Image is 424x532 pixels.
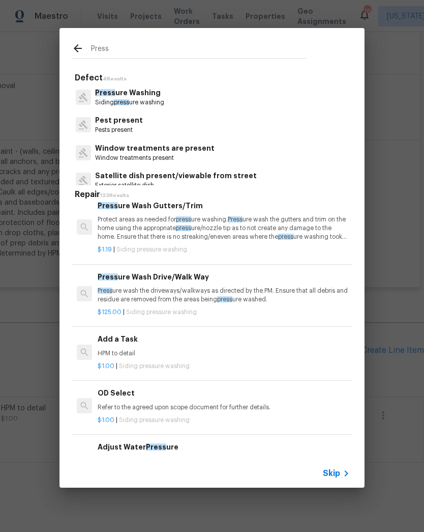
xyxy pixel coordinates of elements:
p: | [98,416,350,425]
p: HPM to detail [98,349,350,358]
span: Skip [323,468,340,479]
span: press [278,234,293,240]
input: Search issues or repairs [91,43,307,58]
span: Press [228,216,243,222]
span: $1.19 [98,246,112,253]
span: press [114,99,129,105]
span: Press [98,288,112,294]
span: Siding pressure washing [126,309,197,315]
span: $1.00 [98,417,114,423]
span: Siding pressure washing [119,363,190,369]
h6: OD Select [98,387,350,399]
p: Siding ure washing [95,98,164,107]
h6: ure Wash Gutters/Trim [98,200,350,211]
p: Exterior satellite dish [95,181,257,190]
span: Press [146,443,166,451]
h5: Repair [75,189,352,200]
h6: Adjust Water ure [98,441,350,453]
span: $125.00 [98,309,122,315]
p: Pests present [95,126,143,134]
p: | [98,308,350,317]
p: ure Washing [95,88,164,98]
span: 123 Results [100,193,129,198]
p: Refer to the agreed upon scope document for further details. [98,403,350,412]
p: ure wash the driveways/walkways as directed by the PM. Ensure that all debris and residue are rem... [98,287,350,304]
p: | [98,245,350,254]
p: Satellite dish present/viewable from street [95,171,257,181]
span: Siding pressure washing [119,417,190,423]
span: press [217,296,232,302]
p: Pest present [95,115,143,126]
p: Protect areas as needed for ure washing. ure wash the gutters and trim on the home using the appr... [98,215,350,241]
h6: ure Wash Drive/Walk Way [98,271,350,283]
span: Press [95,89,115,96]
span: press [176,225,191,231]
span: $1.00 [98,363,114,369]
span: Siding pressure washing [116,246,187,253]
h5: Defect [75,73,352,83]
p: Window treatments present [95,154,215,162]
span: Press [98,273,118,281]
h6: Add a Task [98,333,350,345]
span: press [176,216,191,222]
span: Press [98,202,118,209]
p: Window treatments are present [95,143,215,154]
span: 4 Results [103,76,127,81]
p: | [98,362,350,371]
